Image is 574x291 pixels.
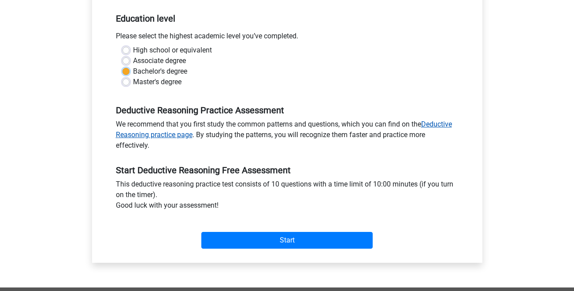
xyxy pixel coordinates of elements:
[133,77,181,87] label: Master's degree
[133,56,186,66] label: Associate degree
[116,105,459,116] h5: Deductive Reasoning Practice Assessment
[109,31,465,45] div: Please select the highest academic level you’ve completed.
[116,165,459,175] h5: Start Deductive Reasoning Free Assessment
[133,66,187,77] label: Bachelor's degree
[116,10,459,27] h5: Education level
[109,179,465,214] div: This deductive reasoning practice test consists of 10 questions with a time limit of 10:00 minute...
[201,232,373,249] input: Start
[109,119,465,154] div: We recommend that you first study the common patterns and questions, which you can find on the . ...
[133,45,212,56] label: High school or equivalent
